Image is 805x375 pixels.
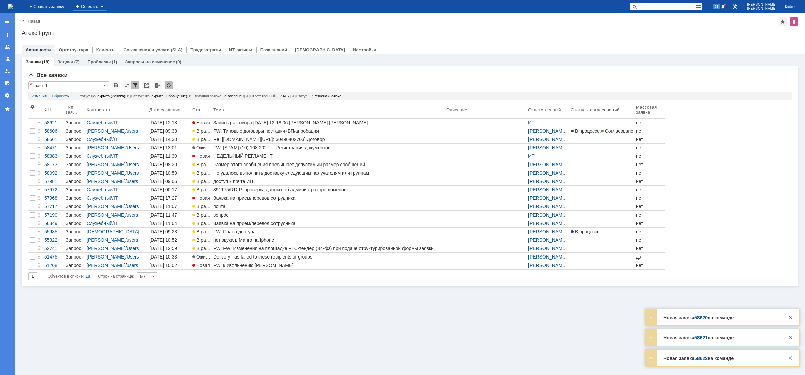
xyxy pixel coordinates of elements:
div: Запрос на обслуживание [66,212,84,218]
div: нет [636,145,663,150]
div: Заявка на прием/перевод сотрудника [213,195,443,201]
span: В работе [192,137,216,142]
a: Служебный [87,137,112,142]
div: Запрос на обслуживание [66,120,84,125]
a: Запросы на изменение [125,59,175,64]
div: Запрос на обслуживание [66,170,84,176]
a: FW: Типовые договоры поставки+БП/апробация [212,127,445,135]
div: НЕДЕЛЬНЫЙ РЕГЛАМЕНТ [213,153,443,159]
a: Заявки на командах [2,42,13,52]
div: нет [636,120,663,125]
div: [DATE] 11:04 [149,221,177,226]
div: Экспорт списка [154,81,162,89]
div: FW: [SPAM] (10) 108.202: Регистрация документов [213,145,443,150]
a: Служебный [87,153,112,159]
span: В работе [192,187,216,192]
div: нет [636,221,663,226]
div: Номер [48,107,57,112]
a: Запрос на обслуживание [64,177,85,185]
div: FW: FW: Изменения на площадке РТС-тендер (44-фз) при подаче структурированной формы заявки [213,246,443,251]
a: Запись разговора [DATE] 12:18:06 [PERSON_NAME] [PERSON_NAME] [212,119,445,127]
a: Служебный [87,221,112,226]
a: [DATE] 09:38 [148,127,191,135]
div: [DATE] 00:17 [149,187,177,192]
a: [DATE] 10:33 [148,253,191,261]
a: Запрос на обслуживание [64,253,85,261]
a: [DATE] 11:04 [148,219,191,227]
div: Запрос на обслуживание [66,145,84,150]
a: Ожидает ответа контрагента [191,144,212,152]
span: В работе [192,237,216,243]
a: [DEMOGRAPHIC_DATA] [295,47,345,52]
div: Запись разговора [DATE] 12:18:06 [PERSON_NAME] [PERSON_NAME] [213,120,443,125]
span: В работе [192,221,216,226]
a: Запрос на обслуживание [64,219,85,227]
div: 58561 [44,137,63,142]
span: Новая [192,195,210,201]
a: [PERSON_NAME] [528,221,567,226]
div: почта [213,204,443,209]
div: нет [636,137,663,142]
a: IT [114,153,118,159]
div: [DATE] 10:50 [149,170,177,176]
div: Запрос на обслуживание [66,187,84,192]
a: [DATE] 17:27 [148,194,191,202]
th: Тема [212,103,445,119]
div: 58621 [44,120,63,125]
a: Задачи [58,59,73,64]
a: [DATE] 09:23 [148,228,191,236]
th: Массовая заявка [635,103,665,119]
div: Заявка на прием/перевод сотрудника [213,221,443,226]
a: Запрос на обслуживание [64,236,85,244]
a: почта [212,202,445,210]
a: [DATE] 11:30 [148,152,191,160]
th: Статус [191,103,212,119]
a: Не удалось выполнить доставку следующим получателям или группам [212,169,445,177]
div: [DATE] 11:47 [149,212,177,218]
a: [DATE] 10:52 [148,236,191,244]
div: нет [636,204,663,209]
div: Ответственный [528,107,562,112]
a: нет звука в Манго на Iphone [212,236,445,244]
div: [DATE] 11:30 [149,153,177,159]
a: Users [127,204,139,209]
a: [PERSON_NAME] [528,170,567,176]
div: нет [636,195,663,201]
a: В работе [191,169,212,177]
a: 58173 [43,160,64,169]
a: 51475 [43,253,64,261]
div: нет [636,153,663,159]
a: нет [635,186,665,194]
a: Активности [26,47,51,52]
a: FW: FW: Изменения на площадке РТС-тендер (44-фз) при подаче структурированной формы заявки [212,244,445,252]
div: 57717 [44,204,63,209]
a: [PERSON_NAME] [87,162,125,167]
a: FW: [SPAM] (10) 108.202: Регистрация документов [212,144,445,152]
a: [DATE] 14:30 [148,135,191,143]
th: Номер [43,103,64,119]
div: Контрагент [87,107,112,112]
a: 55322 [43,236,64,244]
div: FW: Права доступа. [213,229,443,234]
a: [PERSON_NAME] [528,237,567,243]
a: [PERSON_NAME] [87,204,125,209]
a: IT [114,120,118,125]
a: 58092 [43,169,64,177]
a: 58561 [43,135,64,143]
div: 55985 [44,229,63,234]
a: В процессе,Согласовано [569,127,635,135]
a: Users [127,170,139,176]
div: 57190 [44,212,63,218]
div: Тип заявки [66,105,79,115]
a: Настройки [353,47,376,52]
a: В работе [191,211,212,219]
span: В работе [192,229,216,234]
a: [PERSON_NAME] [528,145,567,150]
span: Новая [192,120,210,125]
a: Запрос на обслуживание [64,194,85,202]
a: [PERSON_NAME] [528,204,567,209]
span: В работе [192,128,216,134]
a: нет [635,127,665,135]
a: [PERSON_NAME] [87,170,125,176]
a: [DATE] 11:07 [148,202,191,210]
